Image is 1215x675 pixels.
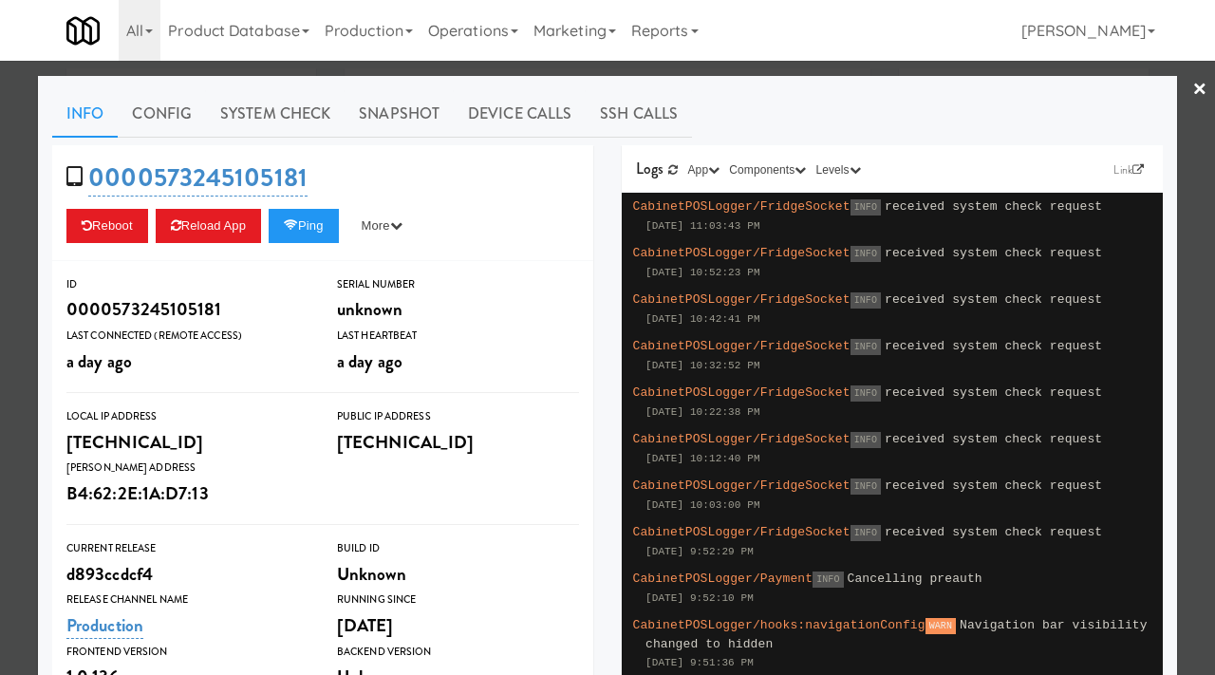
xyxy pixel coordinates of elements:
[885,246,1102,260] span: received system check request
[848,572,982,586] span: Cancelling preauth
[885,199,1102,214] span: received system check request
[337,612,394,638] span: [DATE]
[724,160,811,179] button: Components
[633,432,850,446] span: CabinetPOSLogger/FridgeSocket
[645,406,760,418] span: [DATE] 10:22:38 PM
[156,209,261,243] button: Reload App
[645,453,760,464] span: [DATE] 10:12:40 PM
[885,525,1102,539] span: received system check request
[636,158,664,179] span: Logs
[66,558,308,591] div: d893ccdcf4
[925,618,956,634] span: WARN
[850,432,881,448] span: INFO
[337,426,579,459] div: [TECHNICAL_ID]
[66,459,308,478] div: [PERSON_NAME] Address
[52,90,118,138] a: Info
[683,160,725,179] button: App
[633,292,850,307] span: CabinetPOSLogger/FridgeSocket
[850,292,881,309] span: INFO
[645,657,754,668] span: [DATE] 9:51:36 PM
[633,385,850,400] span: CabinetPOSLogger/FridgeSocket
[66,612,143,639] a: Production
[850,385,881,402] span: INFO
[88,159,308,197] a: 0000573245105181
[645,220,760,232] span: [DATE] 11:03:43 PM
[337,327,579,346] div: Last Heartbeat
[813,572,843,588] span: INFO
[645,267,760,278] span: [DATE] 10:52:23 PM
[885,478,1102,493] span: received system check request
[66,426,308,459] div: [TECHNICAL_ID]
[206,90,345,138] a: System Check
[337,643,579,662] div: Backend Version
[633,618,925,632] span: CabinetPOSLogger/hooks:navigationConfig
[885,339,1102,353] span: received system check request
[66,478,308,510] div: B4:62:2E:1A:D7:13
[885,292,1102,307] span: received system check request
[645,360,760,371] span: [DATE] 10:32:52 PM
[66,293,308,326] div: 0000573245105181
[885,385,1102,400] span: received system check request
[1192,61,1207,120] a: ×
[811,160,865,179] button: Levels
[633,246,850,260] span: CabinetPOSLogger/FridgeSocket
[645,313,760,325] span: [DATE] 10:42:41 PM
[66,209,148,243] button: Reboot
[337,407,579,426] div: Public IP Address
[337,275,579,294] div: Serial Number
[645,499,760,511] span: [DATE] 10:03:00 PM
[645,546,754,557] span: [DATE] 9:52:29 PM
[66,275,308,294] div: ID
[118,90,206,138] a: Config
[337,591,579,609] div: Running Since
[66,591,308,609] div: Release Channel Name
[885,432,1102,446] span: received system check request
[66,407,308,426] div: Local IP Address
[633,199,850,214] span: CabinetPOSLogger/FridgeSocket
[337,293,579,326] div: unknown
[850,339,881,355] span: INFO
[645,592,754,604] span: [DATE] 9:52:10 PM
[346,209,418,243] button: More
[850,478,881,495] span: INFO
[586,90,692,138] a: SSH Calls
[337,558,579,591] div: Unknown
[454,90,586,138] a: Device Calls
[850,525,881,541] span: INFO
[66,643,308,662] div: Frontend Version
[337,348,402,374] span: a day ago
[633,339,850,353] span: CabinetPOSLogger/FridgeSocket
[66,14,100,47] img: Micromart
[850,199,881,216] span: INFO
[1109,160,1149,179] a: Link
[337,539,579,558] div: Build Id
[66,327,308,346] div: Last Connected (Remote Access)
[633,572,813,586] span: CabinetPOSLogger/Payment
[645,618,1148,651] span: Navigation bar visibility changed to hidden
[345,90,454,138] a: Snapshot
[66,539,308,558] div: Current Release
[633,478,850,493] span: CabinetPOSLogger/FridgeSocket
[850,246,881,262] span: INFO
[633,525,850,539] span: CabinetPOSLogger/FridgeSocket
[269,209,339,243] button: Ping
[66,348,132,374] span: a day ago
